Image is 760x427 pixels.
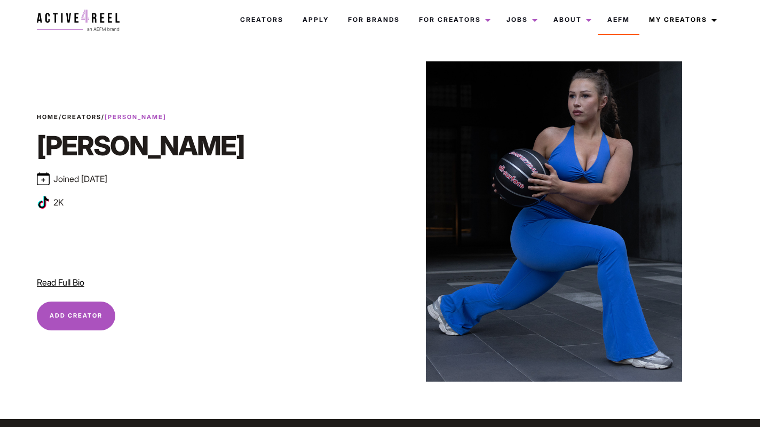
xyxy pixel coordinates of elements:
strong: [PERSON_NAME] [105,113,167,121]
span: Read Full Bio [37,277,84,288]
button: Read Full Bio [37,276,84,289]
a: My Creators [639,5,723,34]
a: About [544,5,598,34]
li: Joined [DATE] [37,172,107,185]
span: Add Creator [50,312,102,319]
a: Home [37,113,59,121]
li: 2K [37,196,64,209]
img: Calendar icon [37,172,50,185]
h1: [PERSON_NAME] [37,130,374,162]
a: Creators [231,5,293,34]
button: Add Creator [37,302,115,330]
img: Tiktok icon [37,196,50,209]
span: / / [37,113,167,122]
img: a4r-logo.svg [37,10,120,31]
a: Creators [62,113,101,121]
a: For Brands [338,5,409,34]
a: Jobs [497,5,544,34]
a: For Creators [409,5,497,34]
a: AEFM [598,5,639,34]
a: Apply [293,5,338,34]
